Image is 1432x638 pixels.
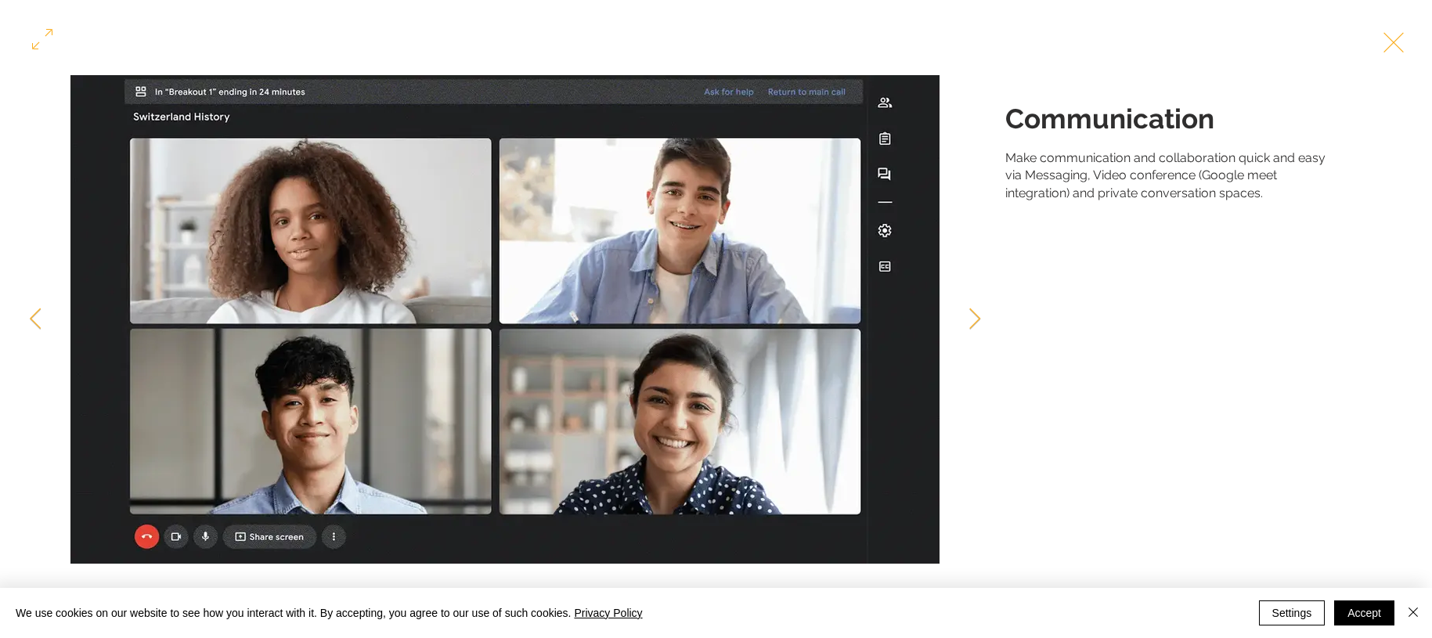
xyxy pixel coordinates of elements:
[1005,150,1338,202] div: Make communication and collaboration quick and easy via Messaging, Video conference (Google meet ...
[1404,603,1423,622] img: Close
[16,300,55,339] button: Previous Item
[1259,600,1326,625] button: Settings
[1379,23,1409,58] button: Exit expand mode
[1334,600,1394,625] button: Accept
[574,607,642,619] a: Privacy Policy
[1404,600,1423,625] button: Close
[955,300,994,339] button: Next Item
[16,606,643,620] span: We use cookies on our website to see how you interact with it. By accepting, you agree to our use...
[1005,102,1338,135] h1: Communication
[27,20,57,55] button: Open in fullscreen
